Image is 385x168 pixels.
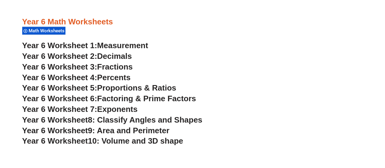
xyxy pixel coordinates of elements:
span: Year 6 Worksheet 3: [22,62,97,71]
span: Year 6 Worksheet [22,126,88,135]
h3: Year 6 Math Worksheets [22,17,363,27]
span: Year 6 Worksheet 2: [22,52,97,61]
span: Year 6 Worksheet 7: [22,105,97,114]
a: Year 6 Worksheet9: Area and Perimeter [22,126,170,135]
a: Year 6 Worksheet10: Volume and 3D shape [22,136,183,145]
a: Year 6 Worksheet 6:Factoring & Prime Factors [22,94,196,103]
span: 10: Volume and 3D shape [88,136,183,145]
a: Year 6 Worksheet 7:Exponents [22,105,138,114]
span: Factoring & Prime Factors [97,94,196,103]
span: Percents [97,73,131,82]
span: Exponents [97,105,138,114]
span: Math Worksheets [29,28,66,34]
span: Year 6 Worksheet 5: [22,83,97,92]
iframe: Chat Widget [284,99,385,168]
a: Year 6 Worksheet 1:Measurement [22,41,148,50]
span: Fractions [97,62,133,71]
span: Year 6 Worksheet [22,115,88,124]
span: Year 6 Worksheet 4: [22,73,97,82]
span: 8: Classify Angles and Shapes [88,115,202,124]
div: Math Worksheets [22,27,65,35]
a: Year 6 Worksheet 3:Fractions [22,62,133,71]
a: Year 6 Worksheet 5:Proportions & Ratios [22,83,176,92]
a: Year 6 Worksheet 4:Percents [22,73,131,82]
span: Measurement [97,41,148,50]
span: Year 6 Worksheet [22,136,88,145]
span: Year 6 Worksheet 1: [22,41,97,50]
a: Year 6 Worksheet 2:Decimals [22,52,132,61]
a: Year 6 Worksheet8: Classify Angles and Shapes [22,115,202,124]
span: Decimals [97,52,132,61]
span: Year 6 Worksheet 6: [22,94,97,103]
span: Proportions & Ratios [97,83,176,92]
span: 9: Area and Perimeter [88,126,170,135]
